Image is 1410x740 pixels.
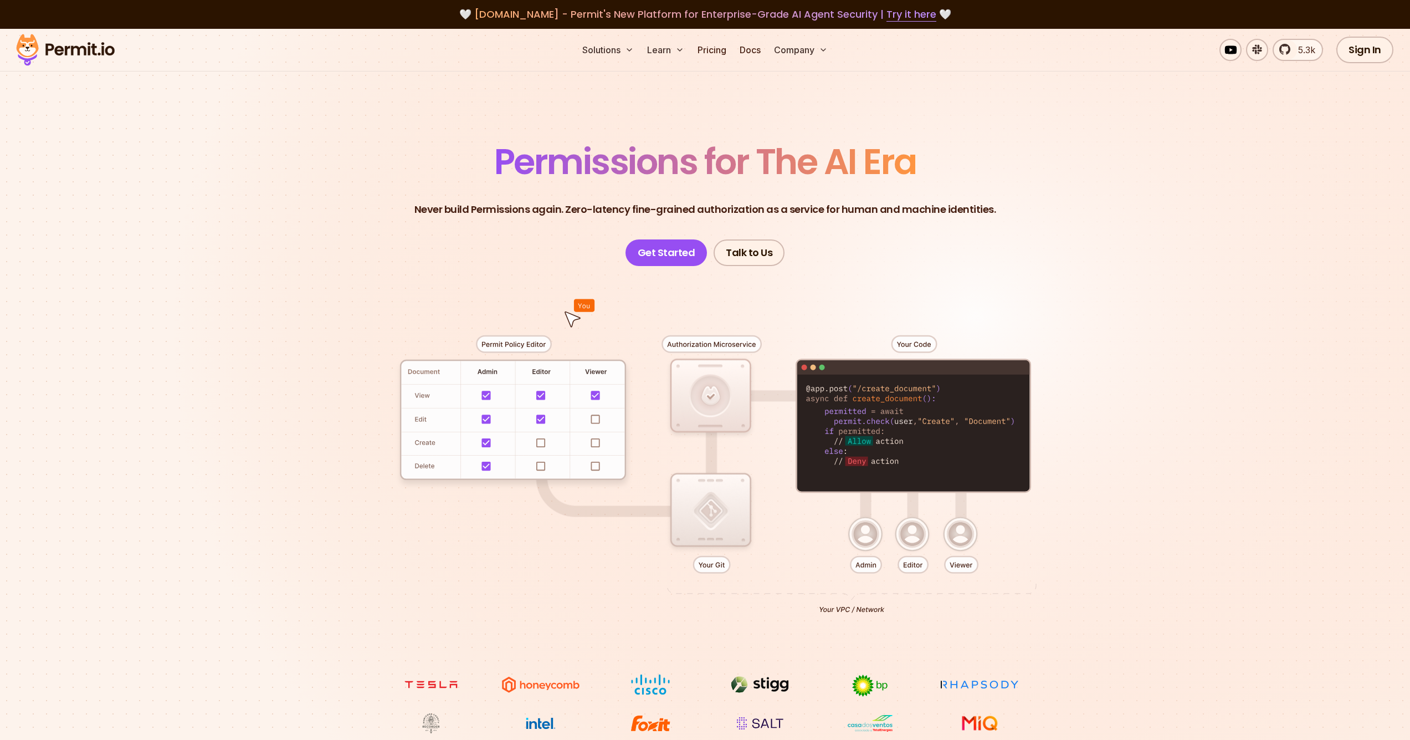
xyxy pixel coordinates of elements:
button: Learn [643,39,689,61]
div: 🤍 🤍 [27,7,1383,22]
a: Get Started [625,239,707,266]
img: Casa dos Ventos [828,713,911,734]
span: Permissions for The AI Era [494,137,916,186]
p: Never build Permissions again. Zero-latency fine-grained authorization as a service for human and... [414,202,996,217]
img: Rhapsody Health [938,674,1021,695]
span: [DOMAIN_NAME] - Permit's New Platform for Enterprise-Grade AI Agent Security | [474,7,936,21]
button: Company [770,39,832,61]
img: MIQ [942,714,1017,733]
img: bp [828,674,911,697]
img: Stigg [719,674,802,695]
a: Pricing [693,39,731,61]
img: Maricopa County Recorder\'s Office [389,713,473,734]
button: Solutions [578,39,638,61]
img: Cisco [609,674,692,695]
a: Docs [735,39,765,61]
a: Try it here [886,7,936,22]
a: Talk to Us [714,239,785,266]
img: Honeycomb [499,674,582,695]
span: 5.3k [1291,43,1315,57]
a: Sign In [1336,37,1393,63]
img: salt [719,713,802,734]
img: Foxit [609,713,692,734]
img: Permit logo [11,31,120,69]
img: Intel [499,713,582,734]
img: tesla [389,674,473,695]
a: 5.3k [1273,39,1323,61]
